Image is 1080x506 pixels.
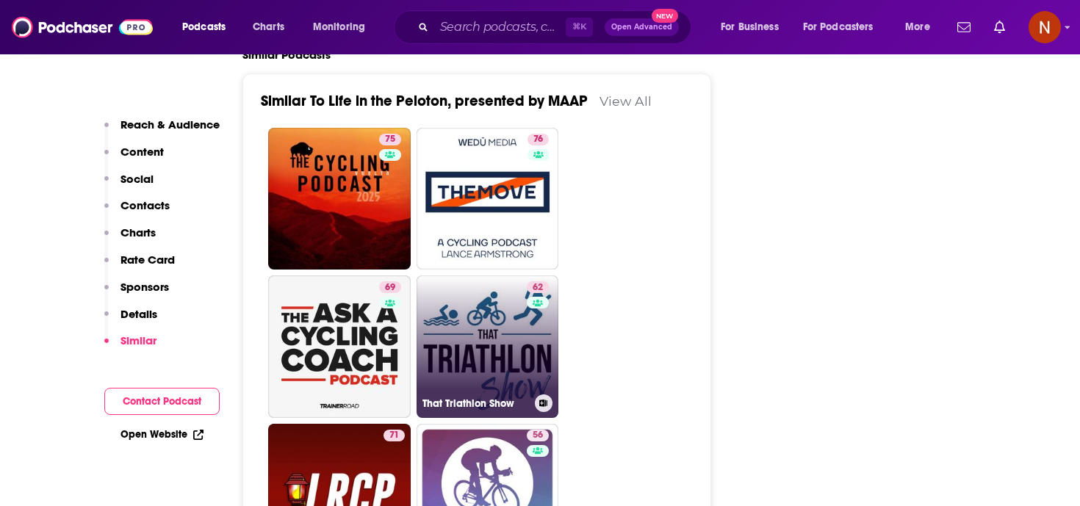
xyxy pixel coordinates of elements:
img: Podchaser - Follow, Share and Rate Podcasts [12,13,153,41]
span: For Business [721,17,779,37]
span: Charts [253,17,284,37]
a: 69 [379,281,401,293]
button: Similar [104,333,156,361]
span: 56 [533,428,543,443]
a: Similar To Life in the Peloton, presented by MAAP [261,92,588,110]
button: Content [104,145,164,172]
img: User Profile [1029,11,1061,43]
button: Contacts [104,198,170,225]
a: Show notifications dropdown [951,15,976,40]
button: open menu [710,15,797,39]
button: Social [104,172,154,199]
button: open menu [303,15,384,39]
span: For Podcasters [803,17,874,37]
a: Charts [243,15,293,39]
button: Charts [104,225,156,253]
a: View All [600,93,652,109]
button: Details [104,307,157,334]
h3: That Triathlon Show [422,397,529,410]
button: Rate Card [104,253,175,280]
p: Charts [120,225,156,239]
a: 71 [384,430,405,441]
a: Open Website [120,428,204,441]
button: open menu [793,15,895,39]
span: Logged in as AdelNBM [1029,11,1061,43]
span: Podcasts [182,17,226,37]
p: Contacts [120,198,170,212]
button: Open AdvancedNew [605,18,679,36]
a: 75 [379,134,401,145]
p: Similar [120,333,156,347]
p: Social [120,172,154,186]
p: Rate Card [120,253,175,267]
h2: Similar Podcasts [242,48,331,62]
button: Contact Podcast [104,388,220,415]
div: Search podcasts, credits, & more... [408,10,705,44]
span: Open Advanced [611,24,672,31]
span: New [652,9,678,23]
input: Search podcasts, credits, & more... [434,15,566,39]
a: 75 [268,128,411,270]
span: Monitoring [313,17,365,37]
span: ⌘ K [566,18,593,37]
button: Show profile menu [1029,11,1061,43]
span: 76 [533,132,543,147]
p: Details [120,307,157,321]
a: 56 [527,430,549,441]
a: Show notifications dropdown [988,15,1011,40]
button: Reach & Audience [104,118,220,145]
p: Sponsors [120,280,169,294]
a: 76 [417,128,559,270]
button: open menu [172,15,245,39]
span: 71 [389,428,399,443]
a: 69 [268,275,411,418]
span: More [905,17,930,37]
button: Sponsors [104,280,169,307]
a: 62That Triathlon Show [417,275,559,418]
p: Reach & Audience [120,118,220,131]
span: 75 [385,132,395,147]
p: Content [120,145,164,159]
span: 69 [385,281,395,295]
a: 62 [527,281,549,293]
a: 76 [528,134,549,145]
span: 62 [533,281,543,295]
button: open menu [895,15,948,39]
